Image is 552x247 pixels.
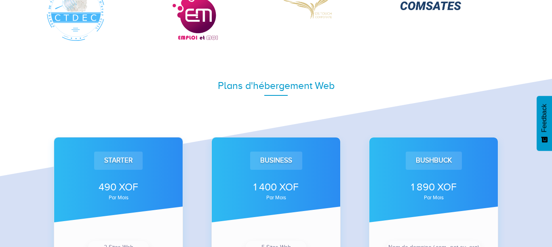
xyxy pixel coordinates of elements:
[223,180,329,194] div: 1 400 XOF
[380,195,487,200] div: par mois
[406,152,462,169] div: Bushbuck
[541,104,548,132] span: Feedback
[380,180,487,194] div: 1 890 XOF
[537,96,552,151] button: Feedback - Afficher l’enquête
[250,152,302,169] div: Business
[65,180,172,194] div: 490 XOF
[46,78,506,93] div: Plans d'hébergement Web
[94,152,143,169] div: Starter
[65,195,172,200] div: par mois
[223,195,329,200] div: par mois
